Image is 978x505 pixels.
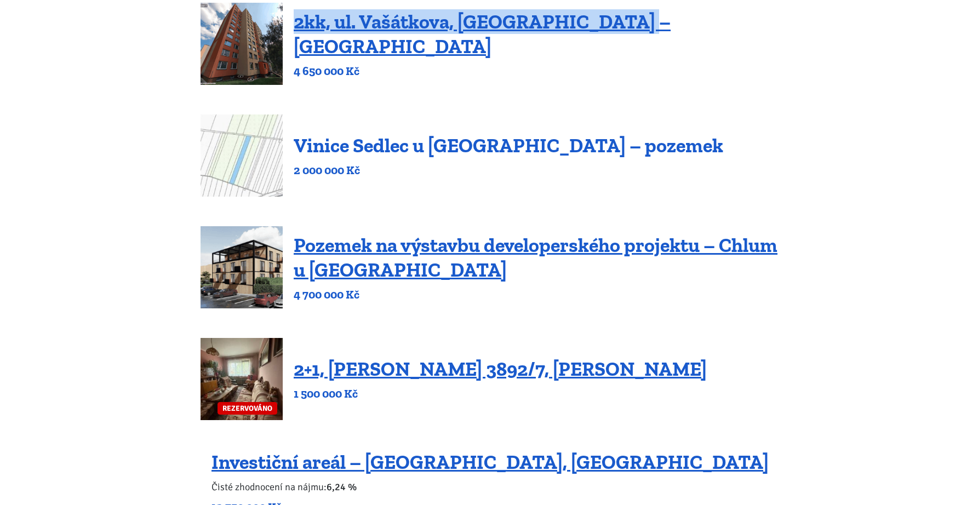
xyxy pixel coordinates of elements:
[294,357,707,381] a: 2+1, [PERSON_NAME] 3892/7, [PERSON_NAME]
[327,481,357,493] b: 6,24 %
[211,450,769,474] a: Investiční areál – [GEOGRAPHIC_DATA], [GEOGRAPHIC_DATA]
[294,163,723,178] p: 2 000 000 Kč
[218,402,277,415] span: REZERVOVÁNO
[294,64,777,79] p: 4 650 000 Kč
[294,134,723,157] a: Vinice Sedlec u [GEOGRAPHIC_DATA] – pozemek
[201,338,283,420] a: REZERVOVÁNO
[294,386,707,401] p: 1 500 000 Kč
[211,479,769,495] p: Čisté zhodnocení na nájmu:
[294,287,777,302] p: 4 700 000 Kč
[294,233,777,282] a: Pozemek na výstavbu developerského projektu – Chlum u [GEOGRAPHIC_DATA]
[294,10,671,58] a: 2kk, ul. Vašátkova, [GEOGRAPHIC_DATA] – [GEOGRAPHIC_DATA]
